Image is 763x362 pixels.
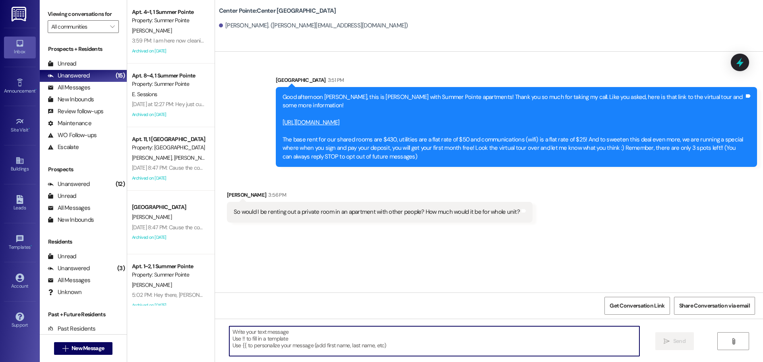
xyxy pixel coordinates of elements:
i:  [62,345,68,352]
div: Residents [40,238,127,246]
div: So would I be renting out a private room in an apartment with other people? How much would it be ... [234,208,520,216]
div: Property: Summer Pointe [132,16,205,25]
div: Apt. 4~1, 1 Summer Pointe [132,8,205,16]
a: Site Visit • [4,115,36,136]
button: Get Conversation Link [604,297,670,315]
div: Apt. 11, 1 [GEOGRAPHIC_DATA] [132,135,205,143]
div: Property: Summer Pointe [132,80,205,88]
a: [URL][DOMAIN_NAME] [283,118,340,126]
div: WO Follow-ups [48,131,97,139]
a: Inbox [4,37,36,58]
div: Apt. 1~2, 1 Summer Pointe [132,262,205,271]
div: Maintenance [48,119,91,128]
div: [DATE] 8:47 PM: Cause the code hasn't change [132,224,239,231]
span: [PERSON_NAME] [174,154,213,161]
div: Unanswered [48,180,90,188]
div: Property: Summer Pointe [132,271,205,279]
img: ResiDesk Logo [12,7,28,21]
a: Buildings [4,154,36,175]
i:  [730,338,736,345]
div: Property: [GEOGRAPHIC_DATA] [132,143,205,152]
div: [PERSON_NAME]. ([PERSON_NAME][EMAIL_ADDRESS][DOMAIN_NAME]) [219,21,408,30]
button: New Message [54,342,113,355]
span: • [35,87,37,93]
div: Unread [48,60,76,68]
div: Unanswered [48,264,90,273]
div: Prospects + Residents [40,45,127,53]
div: Past Residents [48,325,96,333]
a: Account [4,271,36,292]
button: Send [655,332,694,350]
div: All Messages [48,204,90,212]
div: Unread [48,252,76,261]
span: [PERSON_NAME] [132,213,172,221]
i:  [664,338,670,345]
a: Support [4,310,36,331]
span: • [31,243,32,249]
div: Archived on [DATE] [131,173,206,183]
div: All Messages [48,276,90,285]
span: New Message [72,344,104,352]
span: Get Conversation Link [610,302,664,310]
span: Share Conversation via email [679,302,750,310]
div: Unanswered [48,72,90,80]
div: Past + Future Residents [40,310,127,319]
span: • [29,126,30,132]
div: (12) [114,178,127,190]
div: Archived on [DATE] [131,300,206,310]
div: New Inbounds [48,95,94,104]
div: 5:02 PM: Hey there, [PERSON_NAME]! You can view your lease by logging into your resident portal i... [132,291,518,298]
label: Viewing conversations for [48,8,119,20]
span: [PERSON_NAME] [132,154,174,161]
div: New Inbounds [48,216,94,224]
div: Good afternoon [PERSON_NAME], this is [PERSON_NAME] with Summer Pointe apartments! Thank you so m... [283,93,744,161]
span: E. Sessions [132,91,157,98]
a: Templates • [4,232,36,254]
div: [GEOGRAPHIC_DATA] [276,76,757,87]
div: (15) [114,70,127,82]
div: 3:51 PM [326,76,344,84]
div: Archived on [DATE] [131,110,206,120]
div: All Messages [48,83,90,92]
div: Unread [48,192,76,200]
div: Unknown [48,288,81,296]
div: Escalate [48,143,79,151]
span: [PERSON_NAME] [132,281,172,288]
div: [GEOGRAPHIC_DATA] [132,203,205,211]
div: 3:56 PM [266,191,286,199]
div: [DATE] 8:47 PM: Cause the code hasn't change [132,164,239,171]
b: Center Pointe: Center [GEOGRAPHIC_DATA] [219,7,336,15]
a: Leads [4,193,36,214]
div: Review follow-ups [48,107,103,116]
button: Share Conversation via email [674,297,755,315]
div: Prospects [40,165,127,174]
input: All communities [51,20,106,33]
div: Archived on [DATE] [131,232,206,242]
div: 3:59 PM: I am here now cleaning I will send them away when they come [132,37,297,44]
div: [DATE] at 12:27 PM: Hey just curious, did [PERSON_NAME] not move in after all? I saw her bringing... [132,101,584,108]
i:  [110,23,114,30]
div: Archived on [DATE] [131,46,206,56]
div: [PERSON_NAME] [227,191,533,202]
div: (3) [115,262,127,275]
span: Send [673,337,686,345]
div: Apt. 8~4, 1 Summer Pointe [132,72,205,80]
span: [PERSON_NAME] [132,27,172,34]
